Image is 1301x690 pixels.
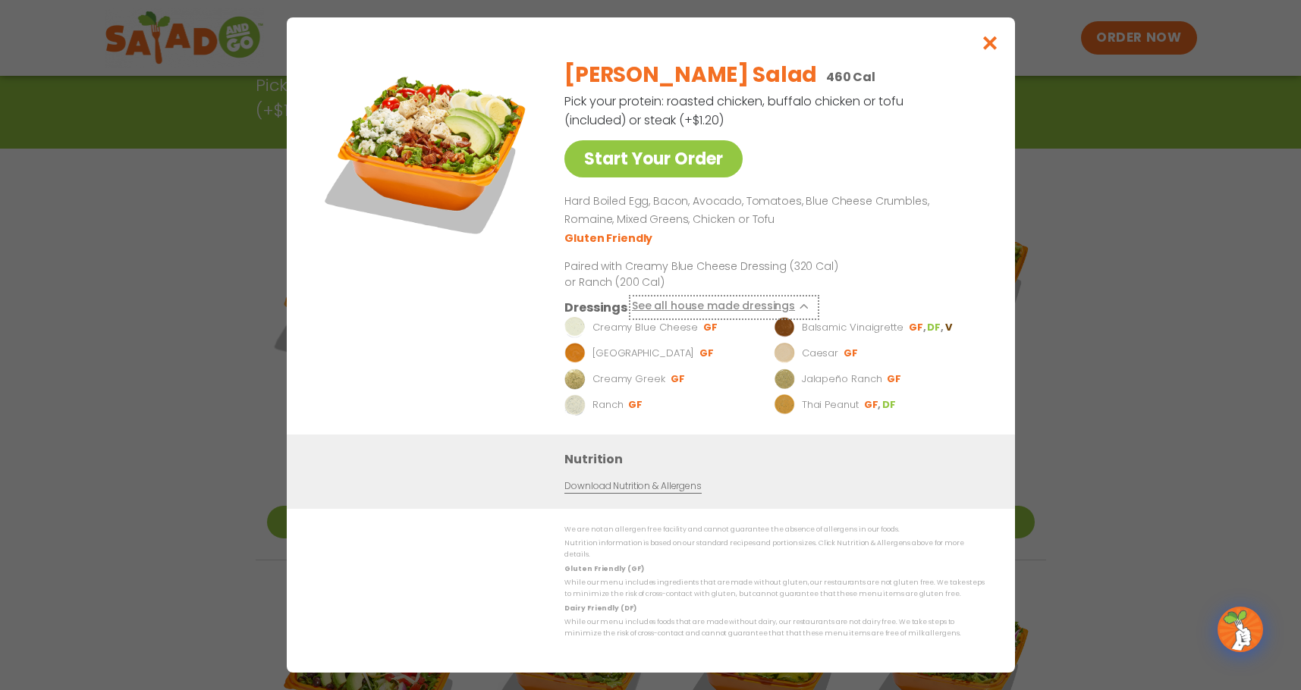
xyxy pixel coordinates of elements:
[564,343,586,364] img: Dressing preview image for BBQ Ranch
[564,140,743,177] a: Start Your Order
[564,538,985,561] p: Nutrition information is based on our standard recipes and portion sizes. Click Nutrition & Aller...
[863,398,881,412] li: GF
[564,577,985,601] p: While our menu includes ingredients that are made without gluten, our restaurants are not gluten ...
[826,67,875,86] p: 460 Cal
[908,321,926,334] li: GF
[927,321,944,334] li: DF
[801,346,837,361] p: Caesar
[564,193,979,229] p: Hard Boiled Egg, Bacon, Avocado, Tomatoes, Blue Cheese Crumbles, Romaine, Mixed Greens, Chicken o...
[774,394,795,416] img: Dressing preview image for Thai Peanut
[628,398,644,412] li: GF
[631,298,815,317] button: See all house made dressings
[801,372,881,387] p: Jalapeño Ranch
[564,616,985,640] p: While our menu includes foods that are made without dairy, our restaurants are not dairy free. We...
[1219,608,1262,651] img: wpChatIcon
[564,92,906,130] p: Pick your protein: roasted chicken, buffalo chicken or tofu (included) or steak (+$1.20)
[944,321,953,334] li: V
[592,320,697,335] p: Creamy Blue Cheese
[564,259,845,290] p: Paired with Creamy Blue Cheese Dressing (320 Cal) or Ranch (200 Cal)
[801,397,858,412] p: Thai Peanut
[564,564,643,573] strong: Gluten Friendly (GF)
[774,343,795,364] img: Dressing preview image for Caesar
[965,17,1014,68] button: Close modal
[564,524,985,535] p: We are not an allergen free facility and cannot guarantee the absence of allergens in our foods.
[887,372,903,386] li: GF
[670,372,686,386] li: GF
[564,317,586,338] img: Dressing preview image for Creamy Blue Cheese
[564,298,627,317] h3: Dressings
[703,321,719,334] li: GF
[564,450,992,469] h3: Nutrition
[699,347,715,360] li: GF
[844,347,859,360] li: GF
[882,398,897,412] li: DF
[564,394,586,416] img: Dressing preview image for Ranch
[564,369,586,390] img: Dressing preview image for Creamy Greek
[801,320,903,335] p: Balsamic Vinaigrette
[592,372,665,387] p: Creamy Greek
[564,479,701,494] a: Download Nutrition & Allergens
[774,317,795,338] img: Dressing preview image for Balsamic Vinaigrette
[564,231,655,246] li: Gluten Friendly
[774,369,795,390] img: Dressing preview image for Jalapeño Ranch
[592,346,693,361] p: [GEOGRAPHIC_DATA]
[321,48,533,260] img: Featured product photo for Cobb Salad
[564,604,636,613] strong: Dairy Friendly (DF)
[564,59,817,91] h2: [PERSON_NAME] Salad
[592,397,623,412] p: Ranch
